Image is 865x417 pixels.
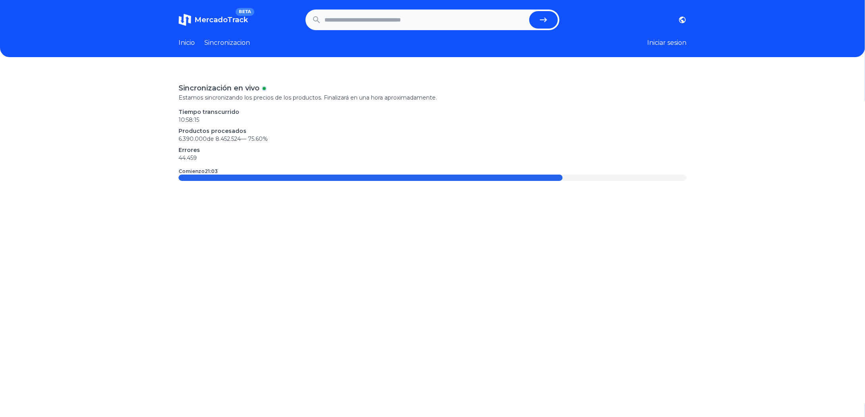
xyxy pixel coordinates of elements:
[248,135,268,142] span: 75.60 %
[179,146,686,154] p: Errores
[179,127,686,135] p: Productos procesados
[179,116,199,123] time: 10:58:15
[236,8,254,16] span: BETA
[205,168,218,174] time: 21:03
[179,13,191,26] img: MercadoTrack
[179,135,686,143] p: 6.390.000 de 8.452.524 —
[194,15,248,24] span: MercadoTrack
[204,38,250,48] a: Sincronizacion
[179,83,259,94] p: Sincronización en vivo
[647,38,686,48] button: Iniciar sesion
[179,154,686,162] p: 44.459
[179,108,686,116] p: Tiempo transcurrido
[179,94,686,102] p: Estamos sincronizando los precios de los productos. Finalizará en una hora aproximadamente.
[179,168,218,175] p: Comienzo
[179,13,248,26] a: MercadoTrackBETA
[179,38,195,48] a: Inicio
